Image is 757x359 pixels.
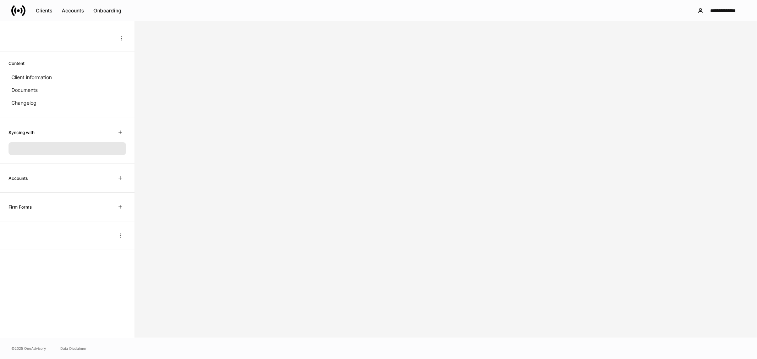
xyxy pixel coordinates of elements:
[62,7,84,14] div: Accounts
[11,346,46,351] span: © 2025 OneAdvisory
[9,204,32,210] h6: Firm Forms
[9,84,126,96] a: Documents
[9,129,34,136] h6: Syncing with
[11,99,37,106] p: Changelog
[9,96,126,109] a: Changelog
[89,5,126,16] button: Onboarding
[9,60,24,67] h6: Content
[11,87,38,94] p: Documents
[57,5,89,16] button: Accounts
[36,7,53,14] div: Clients
[93,7,121,14] div: Onboarding
[60,346,87,351] a: Data Disclaimer
[31,5,57,16] button: Clients
[9,175,28,182] h6: Accounts
[9,71,126,84] a: Client information
[11,74,52,81] p: Client information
